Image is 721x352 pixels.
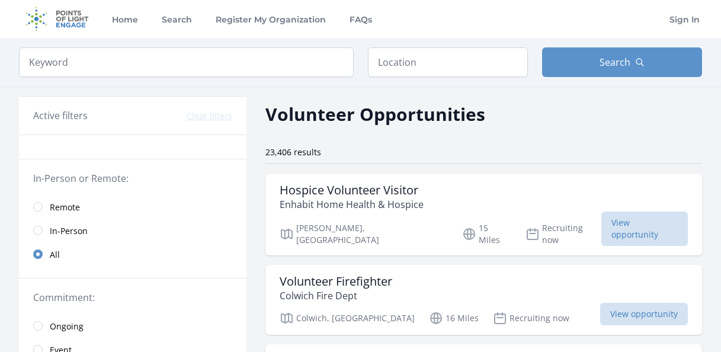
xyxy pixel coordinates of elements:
h3: Volunteer Firefighter [280,274,392,289]
h2: Volunteer Opportunities [265,101,485,127]
p: Recruiting now [493,311,569,325]
span: Remote [50,201,80,213]
h3: Hospice Volunteer Visitor [280,183,424,197]
button: Search [542,47,702,77]
span: 23,406 results [265,146,321,158]
legend: In-Person or Remote: [33,171,232,185]
span: View opportunity [601,212,688,246]
p: Recruiting now [525,222,601,246]
p: Enhabit Home Health & Hospice [280,197,424,212]
input: Location [368,47,528,77]
legend: Commitment: [33,290,232,305]
a: Remote [19,195,246,219]
input: Keyword [19,47,354,77]
p: Colwich Fire Dept [280,289,392,303]
a: In-Person [19,219,246,242]
p: [PERSON_NAME], [GEOGRAPHIC_DATA] [280,222,448,246]
h3: Active filters [33,108,88,123]
p: Colwich, [GEOGRAPHIC_DATA] [280,311,415,325]
p: 15 Miles [462,222,511,246]
a: All [19,242,246,266]
span: View opportunity [600,303,688,325]
a: Ongoing [19,314,246,338]
span: In-Person [50,225,88,237]
p: 16 Miles [429,311,479,325]
a: Volunteer Firefighter Colwich Fire Dept Colwich, [GEOGRAPHIC_DATA] 16 Miles Recruiting now View o... [265,265,702,335]
span: Search [600,55,630,69]
a: Hospice Volunteer Visitor Enhabit Home Health & Hospice [PERSON_NAME], [GEOGRAPHIC_DATA] 15 Miles... [265,174,702,255]
span: All [50,249,60,261]
span: Ongoing [50,321,84,332]
button: Clear filters [187,110,232,122]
